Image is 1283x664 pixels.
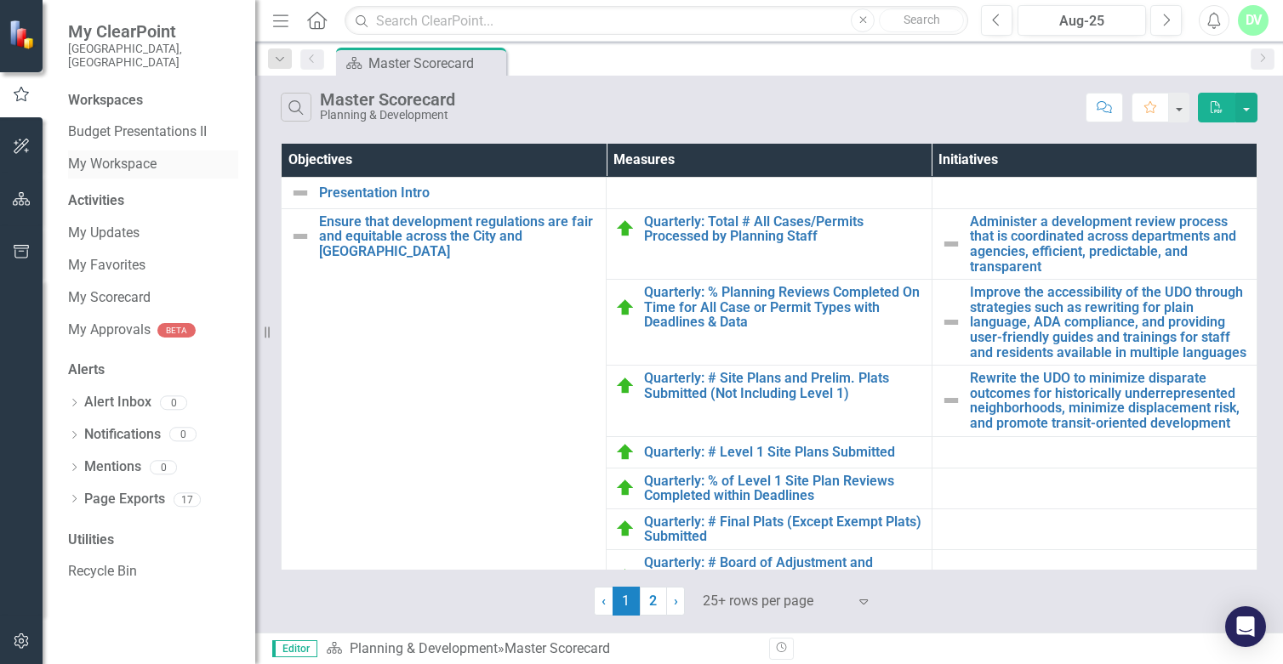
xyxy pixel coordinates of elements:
[879,9,964,32] button: Search
[615,218,636,239] img: On Target
[350,640,498,656] a: Planning & Development
[326,639,756,659] div: »
[1238,5,1269,36] button: DV
[68,155,238,174] a: My Workspace
[904,13,940,26] span: Search
[644,445,922,460] a: Quarterly: # Level 1 Site Plans Submitted
[160,395,187,410] div: 0
[644,474,922,503] a: Quarterly: % of Level 1 Site Plan Reviews Completed within Deadlines
[607,280,932,366] td: Double-Click to Edit Right Click for Context Menu
[644,214,922,244] a: Quarterly: Total # All Cases/Permits Processed by Planning Staff
[607,436,932,468] td: Double-Click to Edit Right Click for Context Menu
[607,549,932,605] td: Double-Click to Edit Right Click for Context Menu
[68,360,238,380] div: Alerts
[68,122,238,142] a: Budget Presentations II
[607,508,932,549] td: Double-Click to Edit Right Click for Context Menu
[319,185,597,201] a: Presentation Intro
[615,376,636,396] img: On Target
[319,214,597,259] a: Ensure that development regulations are fair and equitable across the City and [GEOGRAPHIC_DATA]
[1018,5,1146,36] button: Aug-25
[640,587,667,616] a: 2
[970,214,1248,274] a: Administer a development review process that is coordinated across departments and agencies, effi...
[157,323,196,338] div: BETA
[1024,11,1140,31] div: Aug-25
[320,90,455,109] div: Master Scorecard
[607,366,932,436] td: Double-Click to Edit Right Click for Context Menu
[345,6,968,36] input: Search ClearPoint...
[68,224,238,243] a: My Updates
[68,42,238,70] small: [GEOGRAPHIC_DATA], [GEOGRAPHIC_DATA]
[272,640,317,657] span: Editor
[290,226,311,247] img: Not Defined
[644,555,922,600] a: Quarterly: # Board of Adjustment and Major/Transportation Special Use Cases Submitted (Total)
[282,177,607,208] td: Double-Click to Edit Right Click for Context Menu
[368,53,502,74] div: Master Scorecard
[68,531,238,550] div: Utilities
[970,371,1248,430] a: Rewrite the UDO to minimize disparate outcomes for historically underrepresented neighborhoods, m...
[615,442,636,463] img: On Target
[68,91,143,111] div: Workspaces
[644,514,922,544] a: Quarterly: # Final Plats (Except Exempt Plats) Submitted
[607,468,932,508] td: Double-Click to Edit Right Click for Context Menu
[941,234,961,254] img: Not Defined
[674,593,678,609] span: ›
[84,457,141,477] a: Mentions
[174,492,201,507] div: 17
[932,366,1257,436] td: Double-Click to Edit Right Click for Context Menu
[9,20,38,49] img: ClearPoint Strategy
[613,587,640,616] span: 1
[68,321,151,340] a: My Approvals
[320,109,455,122] div: Planning & Development
[68,21,238,42] span: My ClearPoint
[615,298,636,318] img: On Target
[68,562,238,582] a: Recycle Bin
[607,208,932,279] td: Double-Click to Edit Right Click for Context Menu
[68,256,238,275] a: My Favorites
[932,208,1257,279] td: Double-Click to Edit Right Click for Context Menu
[68,191,238,211] div: Activities
[84,490,165,509] a: Page Exports
[68,288,238,308] a: My Scorecard
[615,478,636,498] img: On Target
[1225,606,1266,647] div: Open Intercom Messenger
[84,425,161,445] a: Notifications
[602,593,606,609] span: ‹
[941,390,961,411] img: Not Defined
[150,460,177,474] div: 0
[941,312,961,332] img: Not Defined
[84,393,151,412] a: Alert Inbox
[644,285,922,330] a: Quarterly: % Planning Reviews Completed On Time for All Case or Permit Types with Deadlines & Data
[615,519,636,539] img: On Target
[932,280,1257,366] td: Double-Click to Edit Right Click for Context Menu
[644,371,922,400] a: Quarterly: # Site Plans and Prelim. Plats Submitted (Not Including Level 1)
[505,640,610,656] div: Master Scorecard
[290,183,311,203] img: Not Defined
[615,567,636,587] img: On Target
[169,428,197,442] div: 0
[970,285,1248,360] a: Improve the accessibility of the UDO through strategies such as rewriting for plain language, ADA...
